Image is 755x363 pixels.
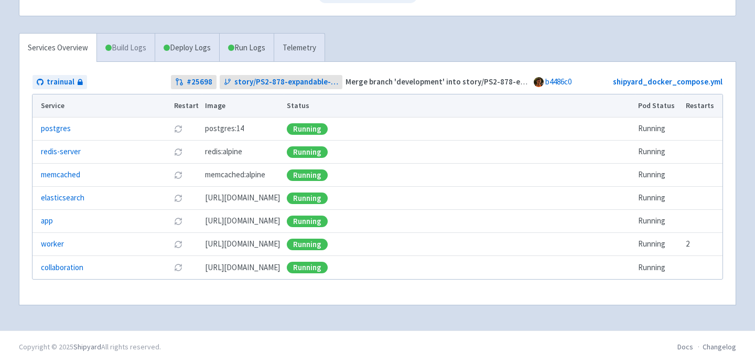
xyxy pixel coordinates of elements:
a: elasticsearch [41,192,84,204]
span: [DOMAIN_NAME][URL] [205,238,280,250]
strong: Merge branch 'development' into story/PS2-878-expandable-list-item-for-new-users-tab-of-hris-acti... [346,77,736,87]
a: Deploy Logs [155,34,219,62]
a: worker [41,238,64,250]
a: trainual [33,75,87,89]
td: Running [635,164,683,187]
div: Running [287,262,328,273]
a: shipyard_docker_compose.yml [613,77,722,87]
span: postgres:14 [205,123,244,135]
span: story/PS2-878-expandable-list-item-for-new-users-tab-of-hris-action-queue [234,76,339,88]
a: Changelog [703,342,736,351]
a: app [41,215,53,227]
td: Running [635,118,683,141]
button: Restart pod [174,194,182,202]
td: Running [635,187,683,210]
button: Restart pod [174,125,182,133]
td: Running [635,256,683,279]
a: story/PS2-878-expandable-list-item-for-new-users-tab-of-hris-action-queue [220,75,343,89]
span: redis:alpine [205,146,242,158]
th: Restarts [683,94,722,118]
th: Service [33,94,170,118]
td: Running [635,141,683,164]
a: Docs [677,342,693,351]
div: Running [287,193,328,204]
a: #25698 [171,75,217,89]
div: Running [287,169,328,181]
span: [DOMAIN_NAME][URL] [205,215,280,227]
a: memcached [41,169,80,181]
th: Pod Status [635,94,683,118]
a: Run Logs [219,34,274,62]
span: memcached:alpine [205,169,265,181]
a: Telemetry [274,34,325,62]
button: Restart pod [174,263,182,272]
button: Restart pod [174,217,182,226]
span: [DOMAIN_NAME][URL] [205,262,280,274]
a: redis-server [41,146,81,158]
button: Restart pod [174,171,182,179]
div: Copyright © 2025 All rights reserved. [19,341,161,353]
div: Running [287,123,328,135]
td: Running [635,210,683,233]
a: postgres [41,123,71,135]
div: Running [287,146,328,158]
th: Restart [170,94,202,118]
span: trainual [47,76,74,88]
div: Running [287,239,328,250]
a: Shipyard [73,342,101,351]
div: Running [287,216,328,227]
a: b4486c0 [545,77,571,87]
td: 2 [683,233,722,256]
button: Restart pod [174,240,182,249]
th: Image [202,94,284,118]
span: [DOMAIN_NAME][URL] [205,192,280,204]
td: Running [635,233,683,256]
a: collaboration [41,262,83,274]
a: Services Overview [19,34,96,62]
th: Status [284,94,635,118]
button: Restart pod [174,148,182,156]
strong: # 25698 [187,76,212,88]
a: Build Logs [97,34,155,62]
